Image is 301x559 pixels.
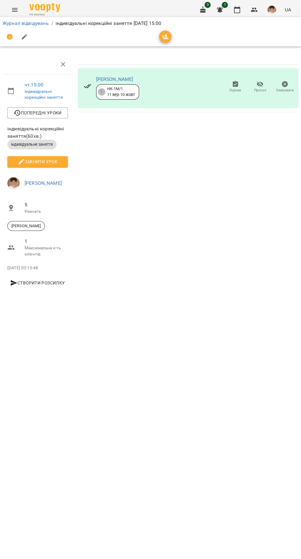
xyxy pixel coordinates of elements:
[7,177,20,189] img: 31d4c4074aa92923e42354039cbfc10a.jpg
[2,20,49,26] a: Журнал відвідувань
[7,265,68,271] p: [DATE] 03:10:48
[8,223,45,229] span: [PERSON_NAME]
[25,208,68,215] p: Кімната
[272,78,297,96] button: Скасувати
[7,125,68,140] span: індивідуальні корекційні заняття ( 60 хв. )
[7,277,68,288] button: Створити розсилку
[25,201,68,208] span: 5
[25,89,63,100] a: індивідуальні корекційні заняття
[56,20,162,27] p: індивідуальні корекційні заняття [DATE] 15:00
[229,88,241,93] span: Оцінки
[107,86,135,97] div: НК-1М/1 11 вер - 10 жовт
[222,2,228,8] span: 1
[12,109,63,117] span: Попередні уроки
[7,142,57,147] span: індивідуальне заняття
[276,88,294,93] span: Скасувати
[29,13,60,17] span: For Business
[248,78,273,96] button: Прогул
[285,6,291,13] span: UA
[7,107,68,118] button: Попередні уроки
[10,279,65,287] span: Створити розсилку
[51,20,53,27] li: /
[223,78,248,96] button: Оцінки
[98,88,105,96] div: 1
[25,245,68,257] p: Максимальна к-ть клієнтів
[2,20,299,27] nav: breadcrumb
[25,238,68,245] span: 1
[268,6,276,14] img: 31d4c4074aa92923e42354039cbfc10a.jpg
[254,88,266,93] span: Прогул
[12,158,63,165] span: Змінити урок
[7,2,22,17] button: Menu
[96,76,133,82] a: [PERSON_NAME]
[282,4,294,15] button: UA
[25,82,43,88] a: чт , 15:00
[7,221,45,231] div: [PERSON_NAME]
[7,156,68,167] button: Змінити урок
[25,180,62,186] a: [PERSON_NAME]
[29,3,60,12] img: Voopty Logo
[205,2,211,8] span: 3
